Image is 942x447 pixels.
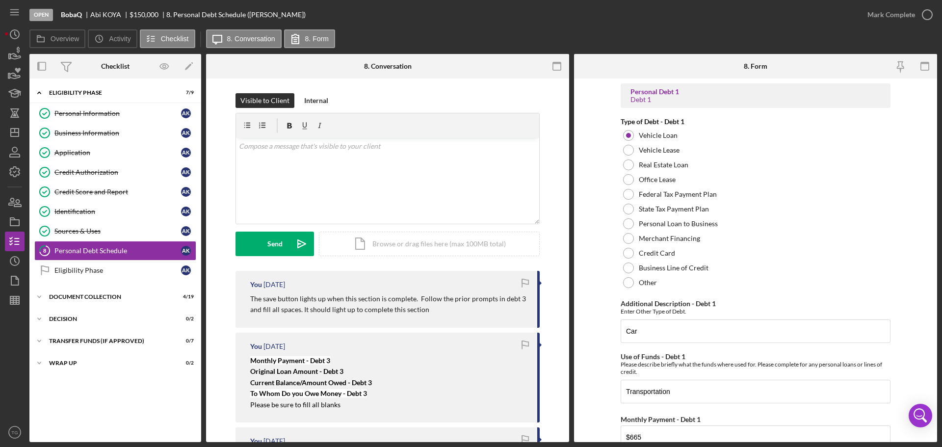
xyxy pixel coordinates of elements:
div: Please describe briefly what the funds where used for. Please complete for any personal loans or ... [621,361,890,375]
div: A K [181,246,191,256]
div: Personal Debt Schedule [54,247,181,255]
div: A K [181,265,191,275]
label: Credit Card [639,249,675,257]
div: Eligibility Phase [49,90,169,96]
div: Personal Debt 1 [630,88,881,96]
label: Office Lease [639,176,676,184]
button: Visible to Client [235,93,294,108]
div: A K [181,148,191,158]
label: State Tax Payment Plan [639,205,709,213]
mark: Current Balance/Amount Owed - Debt 3 [250,378,372,387]
button: Activity [88,29,137,48]
a: IdentificationAK [34,202,196,221]
div: Type of Debt - Debt 1 [621,118,890,126]
mark: Original Loan Amount - Debt 3 [250,367,343,375]
button: Checklist [140,29,195,48]
a: Credit AuthorizationAK [34,162,196,182]
label: Monthly Payment - Debt 1 [621,415,701,423]
label: 8. Conversation [227,35,275,43]
label: Personal Loan to Business [639,220,718,228]
label: Vehicle Lease [639,146,680,154]
div: Internal [304,93,328,108]
label: Vehicle Loan [639,131,678,139]
span: $150,000 [130,10,158,19]
label: 8. Form [305,35,329,43]
mark: To Whom Do you Owe Money - Debt 3 [250,389,367,397]
label: Activity [109,35,131,43]
p: The save button lights up when this section is complete. Follow the prior prompts in debt 3 and f... [250,293,527,316]
div: 8. Conversation [364,62,412,70]
div: Transfer Funds (If Approved) [49,338,169,344]
div: 0 / 2 [176,360,194,366]
button: 8. Conversation [206,29,282,48]
div: Decision [49,316,169,322]
div: Checklist [101,62,130,70]
label: Real Estate Loan [639,161,688,169]
label: Federal Tax Payment Plan [639,190,717,198]
text: TG [11,430,18,435]
div: Visible to Client [240,93,289,108]
div: A K [181,207,191,216]
div: Debt 1 [630,96,881,104]
div: You [250,281,262,289]
div: Enter Other Type of Debt. [621,308,890,315]
div: Send [267,232,283,256]
div: Application [54,149,181,157]
div: Mark Complete [867,5,915,25]
div: 0 / 2 [176,316,194,322]
time: 2025-09-15 19:33 [263,342,285,350]
a: Personal InformationAK [34,104,196,123]
div: Business Information [54,129,181,137]
b: BobaQ [61,11,82,19]
div: 8. Form [744,62,767,70]
div: Sources & Uses [54,227,181,235]
label: Overview [51,35,79,43]
label: Merchant Financing [639,235,700,242]
div: 8. Personal Debt Schedule ([PERSON_NAME]) [166,11,306,19]
button: Internal [299,93,333,108]
div: Abi KOYA [90,11,130,19]
label: Business Line of Credit [639,264,708,272]
div: Identification [54,208,181,215]
div: 7 / 9 [176,90,194,96]
button: TG [5,422,25,442]
div: A K [181,187,191,197]
a: Sources & UsesAK [34,221,196,241]
div: Open Intercom Messenger [909,404,932,427]
div: 4 / 19 [176,294,194,300]
mark: Please be sure to fill all blanks [250,400,340,409]
div: A K [181,128,191,138]
time: 2025-09-16 06:18 [263,281,285,289]
div: Credit Authorization [54,168,181,176]
div: A K [181,226,191,236]
div: Open [29,9,53,21]
a: Business InformationAK [34,123,196,143]
label: Checklist [161,35,189,43]
button: Mark Complete [858,5,937,25]
button: Send [235,232,314,256]
a: ApplicationAK [34,143,196,162]
mark: Monthly Payment - Debt 3 [250,356,330,365]
div: Wrap Up [49,360,169,366]
div: Personal Information [54,109,181,117]
a: Eligibility PhaseAK [34,261,196,280]
label: Use of Funds - Debt 1 [621,352,685,361]
button: Overview [29,29,85,48]
a: 8Personal Debt ScheduleAK [34,241,196,261]
tspan: 8 [43,247,46,254]
div: 0 / 7 [176,338,194,344]
div: Document Collection [49,294,169,300]
div: You [250,342,262,350]
label: Additional Description - Debt 1 [621,299,716,308]
div: A K [181,108,191,118]
div: A K [181,167,191,177]
time: 2025-09-15 05:50 [263,437,285,445]
label: Other [639,279,657,287]
div: Eligibility Phase [54,266,181,274]
div: You [250,437,262,445]
button: 8. Form [284,29,335,48]
a: Credit Score and ReportAK [34,182,196,202]
div: Credit Score and Report [54,188,181,196]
